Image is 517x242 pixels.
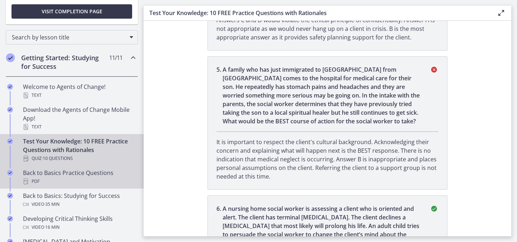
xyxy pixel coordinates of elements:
[216,65,223,125] span: 5 .
[23,154,135,163] div: Quiz
[23,191,135,209] div: Back to Basics: Studying for Success
[23,105,135,131] div: Download the Agents of Change Mobile App!
[44,223,60,232] span: · 16 min
[23,214,135,232] div: Developing Critical Thinking Skills
[223,65,421,125] p: A family who has just immigrated to [GEOGRAPHIC_DATA] from [GEOGRAPHIC_DATA] comes to the hospita...
[7,216,13,222] i: Completed
[42,7,102,16] span: Visit completion page
[23,223,135,232] div: Video
[7,170,13,176] i: Completed
[23,91,135,100] div: Text
[23,200,135,209] div: Video
[6,30,138,44] div: Search by lesson title
[11,4,132,19] button: Visit completion page
[6,53,15,62] i: Completed
[7,138,13,144] i: Completed
[23,137,135,163] div: Test Your Knowledge: 10 FREE Practice Questions with Rationales
[23,82,135,100] div: Welcome to Agents of Change!
[430,204,438,213] i: correct
[7,84,13,90] i: Completed
[216,16,438,42] p: Answers C and D would violate the ethical principle of confidentiality. Answer A is not appropria...
[12,33,126,41] span: Search by lesson title
[430,65,438,74] i: incorrect
[42,154,73,163] span: · 10 Questions
[216,138,438,181] p: It is important to respect the client's cultural background. Acknowledging their concern and expl...
[23,123,135,131] div: Text
[44,200,60,209] span: · 35 min
[7,107,13,113] i: Completed
[23,177,135,186] div: PDF
[7,193,13,199] i: Completed
[149,9,485,17] h3: Test Your Knowledge: 10 FREE Practice Questions with Rationales
[21,53,109,71] h2: Getting Started: Studying for Success
[109,53,122,62] span: 11 / 11
[23,169,135,186] div: Back to Basics Practice Questions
